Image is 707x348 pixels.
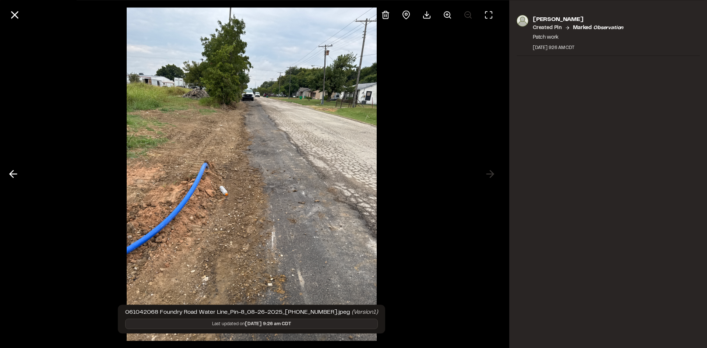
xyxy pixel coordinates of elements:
[573,24,623,32] p: Marked
[397,6,415,24] div: View pin on map
[517,15,528,27] img: photo
[533,24,562,32] p: Created Pin
[6,6,24,24] button: Close modal
[593,25,623,30] em: observation
[533,44,623,51] div: [DATE] 9:26 AM CDT
[480,6,497,24] button: Toggle Fullscreen
[4,165,22,183] button: Previous photo
[439,6,456,24] button: Zoom in
[533,15,623,24] p: [PERSON_NAME]
[533,33,623,41] p: Patch work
